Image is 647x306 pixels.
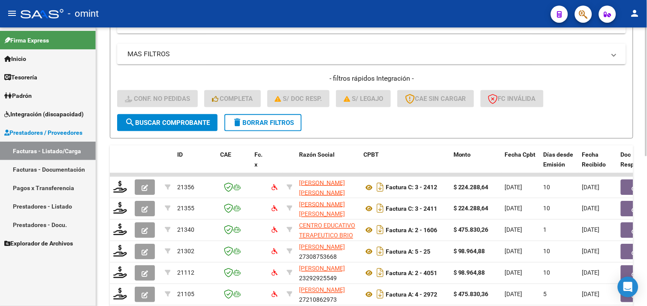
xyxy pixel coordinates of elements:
[125,119,210,127] span: Buscar Comprobante
[224,114,302,131] button: Borrar Filtros
[375,202,386,215] i: Descargar documento
[4,73,37,82] span: Tesorería
[299,242,357,261] div: 27308753668
[299,265,345,272] span: [PERSON_NAME]
[299,264,357,282] div: 23292925549
[177,291,194,298] span: 21105
[386,206,437,212] strong: Factura C: 3 - 2411
[177,184,194,191] span: 21356
[375,245,386,258] i: Descargar documento
[299,221,357,239] div: 30716538105
[582,205,600,212] span: [DATE]
[217,145,251,183] datatable-header-cell: CAE
[4,128,82,137] span: Prestadores / Proveedores
[125,95,190,103] span: Conf. no pedidas
[544,205,550,212] span: 10
[299,200,357,218] div: 27148665473
[299,151,335,158] span: Razón Social
[454,270,485,276] strong: $ 98.964,88
[544,151,574,168] span: Días desde Emisión
[177,227,194,233] span: 21340
[505,151,536,158] span: Fecha Cpbt
[544,270,550,276] span: 10
[505,227,523,233] span: [DATE]
[450,145,502,183] datatable-header-cell: Monto
[232,119,294,127] span: Borrar Filtros
[117,74,626,83] h4: - filtros rápidos Integración -
[454,248,485,255] strong: $ 98.964,88
[582,151,606,168] span: Fecha Recibido
[299,285,357,303] div: 27210862973
[454,184,489,191] strong: $ 224.288,64
[375,223,386,237] i: Descargar documento
[454,205,489,212] strong: $ 224.288,64
[502,145,540,183] datatable-header-cell: Fecha Cpbt
[505,205,523,212] span: [DATE]
[299,287,345,294] span: [PERSON_NAME]
[481,90,544,107] button: FC Inválida
[582,184,600,191] span: [DATE]
[177,151,183,158] span: ID
[505,270,523,276] span: [DATE]
[4,91,32,100] span: Padrón
[212,95,253,103] span: Completa
[386,248,430,255] strong: Factura A: 5 - 25
[544,227,547,233] span: 1
[454,227,489,233] strong: $ 475.830,26
[544,248,550,255] span: 10
[127,49,605,59] mat-panel-title: MAS FILTROS
[360,145,450,183] datatable-header-cell: CPBT
[4,239,73,248] span: Explorador de Archivos
[375,288,386,301] i: Descargar documento
[299,244,345,251] span: [PERSON_NAME]
[117,44,626,64] mat-expansion-panel-header: MAS FILTROS
[386,184,437,191] strong: Factura C: 3 - 2412
[299,222,355,249] span: CENTRO EDUCATIVO TERAPEUTICO BRIO S.A.
[618,277,638,297] div: Open Intercom Messenger
[582,248,600,255] span: [DATE]
[220,151,231,158] span: CAE
[4,36,49,45] span: Firma Express
[582,227,600,233] span: [DATE]
[4,109,84,119] span: Integración (discapacidad)
[505,184,523,191] span: [DATE]
[267,90,330,107] button: S/ Doc Resp.
[117,90,198,107] button: Conf. no pedidas
[344,95,383,103] span: S/ legajo
[375,180,386,194] i: Descargar documento
[177,248,194,255] span: 21302
[386,270,437,277] strong: Factura A: 2 - 4051
[117,114,218,131] button: Buscar Comprobante
[630,8,640,18] mat-icon: person
[254,151,263,168] span: Fc. x
[232,117,242,127] mat-icon: delete
[7,8,17,18] mat-icon: menu
[174,145,217,183] datatable-header-cell: ID
[505,248,523,255] span: [DATE]
[125,117,135,127] mat-icon: search
[363,151,379,158] span: CPBT
[204,90,261,107] button: Completa
[488,95,536,103] span: FC Inválida
[4,54,26,64] span: Inicio
[454,151,471,158] span: Monto
[68,4,99,23] span: - omint
[540,145,579,183] datatable-header-cell: Días desde Emisión
[299,178,357,196] div: 27148665473
[177,270,194,276] span: 21112
[275,95,322,103] span: S/ Doc Resp.
[386,227,437,234] strong: Factura A: 2 - 1606
[544,184,550,191] span: 10
[299,201,345,218] span: [PERSON_NAME] [PERSON_NAME]
[336,90,391,107] button: S/ legajo
[582,270,600,276] span: [DATE]
[299,179,345,196] span: [PERSON_NAME] [PERSON_NAME]
[375,266,386,280] i: Descargar documento
[397,90,474,107] button: CAE SIN CARGAR
[386,291,437,298] strong: Factura A: 4 - 2972
[505,291,523,298] span: [DATE]
[251,145,268,183] datatable-header-cell: Fc. x
[582,291,600,298] span: [DATE]
[177,205,194,212] span: 21355
[579,145,617,183] datatable-header-cell: Fecha Recibido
